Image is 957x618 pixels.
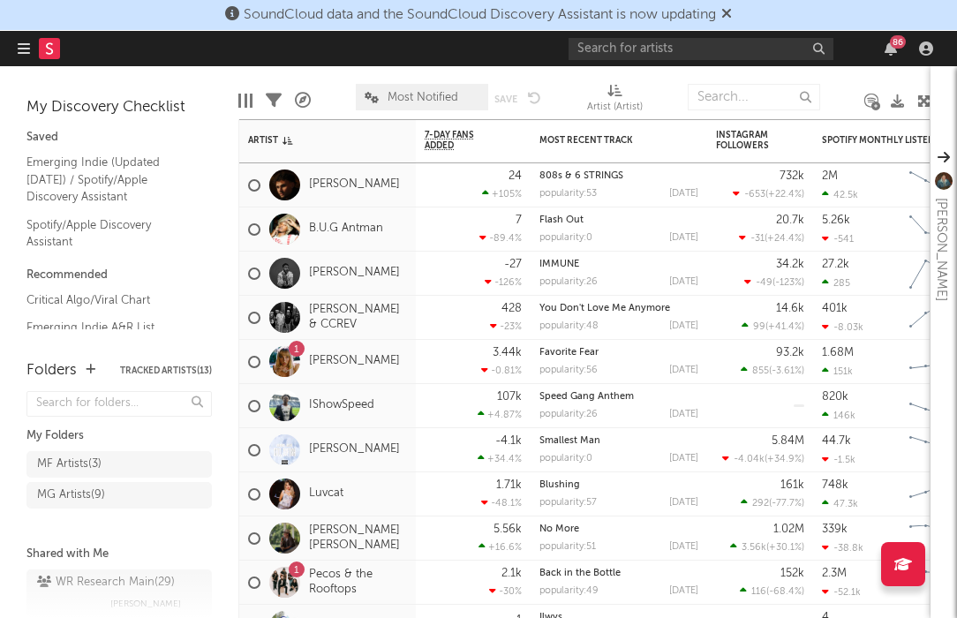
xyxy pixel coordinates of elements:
[669,410,698,419] div: [DATE]
[822,189,858,200] div: 42.5k
[478,541,522,553] div: +16.6 %
[26,360,77,381] div: Folders
[741,365,804,376] div: ( )
[244,8,716,22] span: SoundCloud data and the SoundCloud Discovery Assistant is now updating
[722,453,804,464] div: ( )
[26,482,212,509] a: MG Artists(9)
[539,524,698,534] div: No More
[669,454,698,463] div: [DATE]
[309,486,343,501] a: Luvcat
[822,135,954,146] div: Spotify Monthly Listeners
[425,130,495,151] span: 7-Day Fans Added
[669,498,698,508] div: [DATE]
[501,303,522,314] div: 428
[744,276,804,288] div: ( )
[730,541,804,553] div: ( )
[539,260,579,269] a: IMMUNE
[539,348,698,358] div: Favorite Fear
[822,366,853,377] div: 151k
[539,524,579,534] a: No More
[822,435,851,447] div: 44.7k
[822,568,847,579] div: 2.3M
[539,366,598,375] div: popularity: 56
[489,585,522,597] div: -30 %
[669,233,698,243] div: [DATE]
[780,170,804,182] div: 732k
[669,542,698,552] div: [DATE]
[768,322,802,332] span: +41.4 %
[780,568,804,579] div: 152k
[769,543,802,553] span: +30.1 %
[753,322,765,332] span: 99
[309,266,400,281] a: [PERSON_NAME]
[37,572,175,593] div: WR Research Main ( 29 )
[822,524,848,535] div: 339k
[822,479,848,491] div: 748k
[752,499,769,509] span: 292
[822,410,855,421] div: 146k
[26,290,194,310] a: Critical Algo/Viral Chart
[539,498,597,508] div: popularity: 57
[669,277,698,287] div: [DATE]
[669,366,698,375] div: [DATE]
[769,587,802,597] span: -68.4 %
[495,435,522,447] div: -4.1k
[528,89,541,105] button: Undo the changes to the current view.
[120,366,212,375] button: Tracked Artists(13)
[768,190,802,200] span: +22.4 %
[494,524,522,535] div: 5.56k
[501,568,522,579] div: 2.1k
[309,177,400,192] a: [PERSON_NAME]
[822,498,858,509] div: 47.3k
[504,259,522,270] div: -27
[931,198,952,301] div: [PERSON_NAME]
[539,135,672,146] div: Most Recent Track
[539,277,598,287] div: popularity: 26
[26,215,194,252] a: Spotify/Apple Discovery Assistant
[587,97,643,118] div: Artist (Artist)
[776,303,804,314] div: 14.6k
[669,189,698,199] div: [DATE]
[309,568,407,598] a: Pecos & the Rooftops
[479,232,522,244] div: -89.4 %
[481,497,522,509] div: -48.1 %
[539,171,698,181] div: 808s & 6 STRINGS
[26,569,212,617] a: WR Research Main(29)[PERSON_NAME]
[742,543,766,553] span: 3.56k
[822,391,848,403] div: 820k
[238,75,252,126] div: Edit Columns
[110,593,181,614] span: [PERSON_NAME]
[775,278,802,288] span: -123 %
[539,410,598,419] div: popularity: 26
[569,38,833,60] input: Search for artists
[822,347,854,358] div: 1.68M
[822,303,848,314] div: 401k
[26,265,212,286] div: Recommended
[885,41,897,56] button: 86
[485,276,522,288] div: -126 %
[309,303,407,333] a: [PERSON_NAME] & CCREV
[716,130,778,151] div: Instagram Followers
[750,234,765,244] span: -31
[776,259,804,270] div: 34.2k
[822,170,838,182] div: 2M
[496,479,522,491] div: 1.71k
[539,171,623,181] a: 808s & 6 STRINGS
[741,497,804,509] div: ( )
[721,8,732,22] span: Dismiss
[780,479,804,491] div: 161k
[822,259,849,270] div: 27.2k
[767,234,802,244] span: +24.4 %
[26,426,212,447] div: My Folders
[266,75,282,126] div: Filters
[744,190,765,200] span: -653
[776,347,804,358] div: 93.2k
[767,455,802,464] span: +34.9 %
[822,321,863,333] div: -8.03k
[26,153,194,207] a: Emerging Indie (Updated [DATE]) / Spotify/Apple Discovery Assistant
[539,542,596,552] div: popularity: 51
[739,232,804,244] div: ( )
[26,318,194,337] a: Emerging Indie A&R List
[26,97,212,118] div: My Discovery Checklist
[539,215,698,225] div: Flash Out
